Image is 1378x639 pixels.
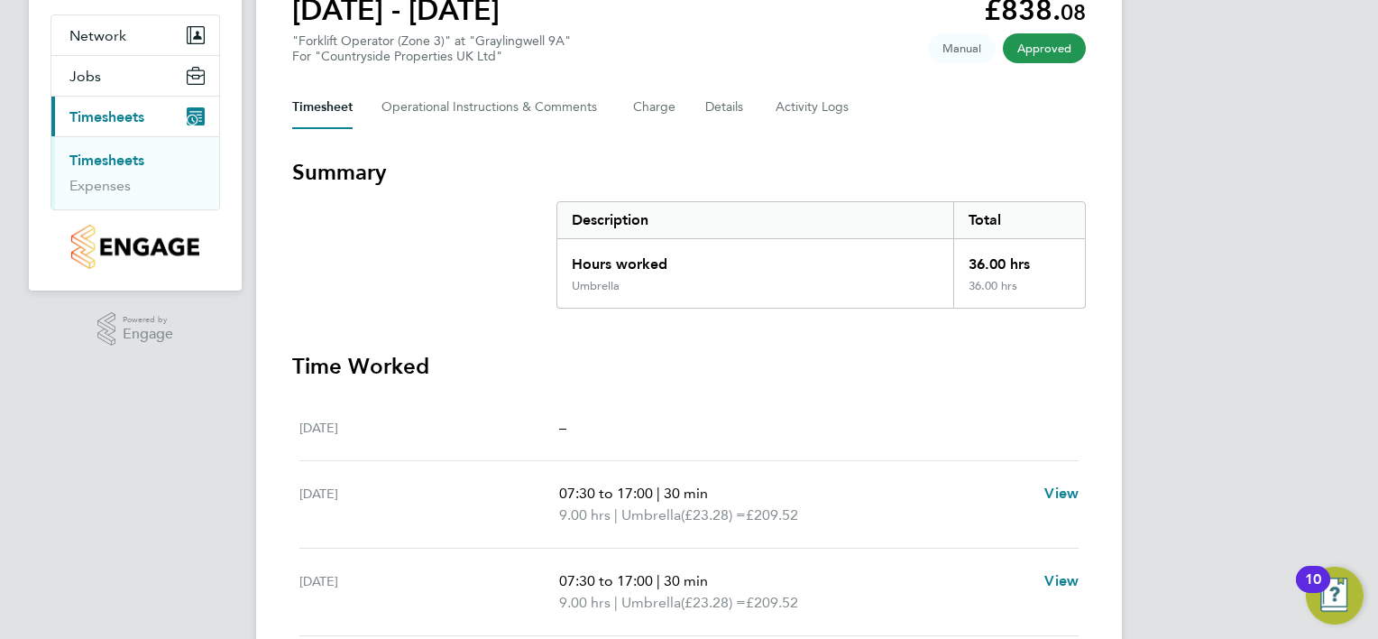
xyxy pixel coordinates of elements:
[69,108,144,125] span: Timesheets
[953,239,1085,279] div: 36.00 hrs
[299,570,559,614] div: [DATE]
[292,33,571,64] div: "Forklift Operator (Zone 3)" at "Graylingwell 9A"
[657,572,660,589] span: |
[559,485,653,502] span: 07:30 to 17:00
[123,312,173,328] span: Powered by
[621,592,681,614] span: Umbrella
[746,506,798,523] span: £209.52
[1044,485,1079,502] span: View
[572,279,620,293] div: Umbrella
[292,158,1086,187] h3: Summary
[51,15,219,55] button: Network
[559,419,566,436] span: –
[97,312,174,347] a: Powered byEngage
[51,56,219,96] button: Jobs
[51,136,219,209] div: Timesheets
[657,485,660,502] span: |
[664,572,708,589] span: 30 min
[1003,33,1086,63] span: This timesheet has been approved.
[559,572,653,589] span: 07:30 to 17:00
[559,506,611,523] span: 9.00 hrs
[51,97,219,136] button: Timesheets
[69,177,131,194] a: Expenses
[705,86,747,129] button: Details
[776,86,851,129] button: Activity Logs
[69,152,144,169] a: Timesheets
[953,279,1085,308] div: 36.00 hrs
[123,327,173,342] span: Engage
[559,594,611,611] span: 9.00 hrs
[614,594,618,611] span: |
[69,68,101,85] span: Jobs
[292,86,353,129] button: Timesheet
[633,86,676,129] button: Charge
[292,49,571,64] div: For "Countryside Properties UK Ltd"
[381,86,604,129] button: Operational Instructions & Comments
[557,202,953,238] div: Description
[1044,570,1079,592] a: View
[621,505,681,526] span: Umbrella
[292,352,1086,381] h3: Time Worked
[299,417,559,439] div: [DATE]
[1044,483,1079,505] a: View
[299,483,559,526] div: [DATE]
[681,506,746,523] span: (£23.28) =
[614,506,618,523] span: |
[71,225,198,269] img: countryside-properties-logo-retina.png
[556,201,1086,309] div: Summary
[746,594,798,611] span: £209.52
[681,594,746,611] span: (£23.28) =
[928,33,996,63] span: This timesheet was manually created.
[664,485,708,502] span: 30 min
[51,225,220,269] a: Go to home page
[557,239,953,279] div: Hours worked
[953,202,1085,238] div: Total
[69,27,126,44] span: Network
[1305,579,1321,603] div: 10
[1044,572,1079,589] span: View
[1306,567,1364,625] button: Open Resource Center, 10 new notifications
